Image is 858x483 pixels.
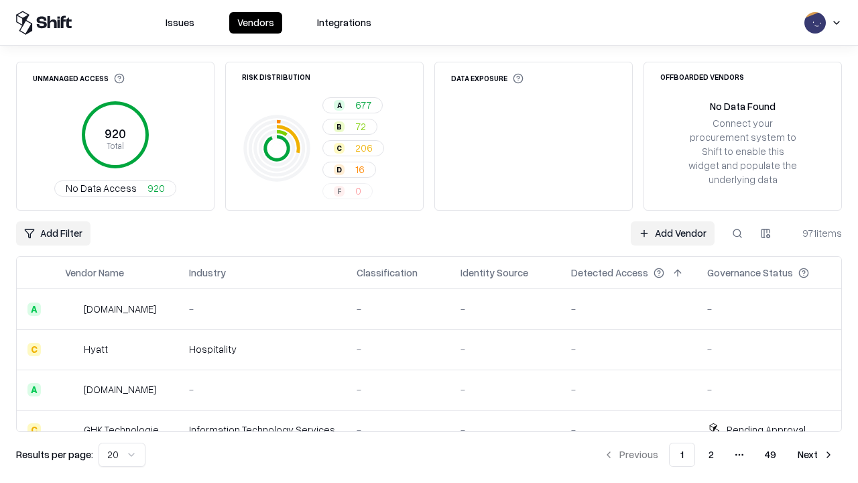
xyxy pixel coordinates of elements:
[84,302,156,316] div: [DOMAIN_NAME]
[710,99,776,113] div: No Data Found
[595,443,842,467] nav: pagination
[571,382,686,396] div: -
[322,140,384,156] button: C206
[788,226,842,240] div: 971 items
[355,141,373,155] span: 206
[334,143,345,154] div: C
[355,162,365,176] span: 16
[322,119,377,135] button: B72
[65,303,78,316] img: intrado.com
[84,423,168,437] div: GHK Technologies Inc.
[107,140,124,151] tspan: Total
[461,342,550,356] div: -
[84,342,108,356] div: Hyatt
[357,266,418,280] div: Classification
[571,342,686,356] div: -
[229,12,282,34] button: Vendors
[309,12,379,34] button: Integrations
[334,164,345,175] div: D
[322,162,376,178] button: D16
[355,98,371,112] span: 677
[707,266,793,280] div: Governance Status
[27,303,41,316] div: A
[357,302,439,316] div: -
[669,443,695,467] button: 1
[357,423,439,437] div: -
[707,302,831,316] div: -
[698,443,725,467] button: 2
[65,383,78,396] img: primesec.co.il
[27,343,41,356] div: C
[189,423,335,437] div: Information Technology Services
[687,116,798,187] div: Connect your procurement system to Shift to enable this widget and populate the underlying data
[54,180,176,197] button: No Data Access920
[189,382,335,396] div: -
[461,302,550,316] div: -
[65,266,124,280] div: Vendor Name
[189,266,226,280] div: Industry
[631,221,715,246] a: Add Vendor
[660,73,744,80] div: Offboarded Vendors
[16,447,93,462] p: Results per page:
[334,100,345,111] div: A
[357,342,439,356] div: -
[105,126,126,141] tspan: 920
[158,12,202,34] button: Issues
[451,73,524,84] div: Data Exposure
[357,382,439,396] div: -
[571,266,648,280] div: Detected Access
[571,302,686,316] div: -
[355,119,366,133] span: 72
[707,382,831,396] div: -
[84,382,156,396] div: [DOMAIN_NAME]
[147,181,165,195] span: 920
[322,97,383,113] button: A677
[571,423,686,437] div: -
[754,443,787,467] button: 49
[334,121,345,132] div: B
[461,423,550,437] div: -
[727,423,806,437] div: Pending Approval
[461,382,550,396] div: -
[65,423,78,437] img: GHK Technologies Inc.
[242,73,310,80] div: Risk Distribution
[790,443,842,467] button: Next
[707,342,831,356] div: -
[189,302,335,316] div: -
[16,221,90,246] button: Add Filter
[66,181,137,195] span: No Data Access
[27,383,41,396] div: A
[65,343,78,356] img: Hyatt
[189,342,335,356] div: Hospitality
[461,266,528,280] div: Identity Source
[27,423,41,437] div: C
[33,73,125,84] div: Unmanaged Access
